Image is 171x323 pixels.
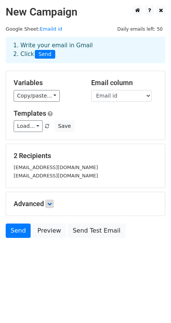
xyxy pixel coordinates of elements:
[6,6,165,19] h2: New Campaign
[14,152,157,160] h5: 2 Recipients
[14,120,43,132] a: Load...
[6,224,31,238] a: Send
[115,25,165,33] span: Daily emails left: 50
[54,120,74,132] button: Save
[14,90,60,102] a: Copy/paste...
[35,50,55,59] span: Send
[6,26,62,32] small: Google Sheet:
[14,165,98,170] small: [EMAIL_ADDRESS][DOMAIN_NAME]
[14,200,157,208] h5: Advanced
[115,26,165,32] a: Daily emails left: 50
[14,79,80,87] h5: Variables
[14,173,98,179] small: [EMAIL_ADDRESS][DOMAIN_NAME]
[33,224,66,238] a: Preview
[133,287,171,323] iframe: Chat Widget
[40,26,62,32] a: Emaild id
[68,224,125,238] a: Send Test Email
[8,41,163,59] div: 1. Write your email in Gmail 2. Click
[14,109,46,117] a: Templates
[91,79,157,87] h5: Email column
